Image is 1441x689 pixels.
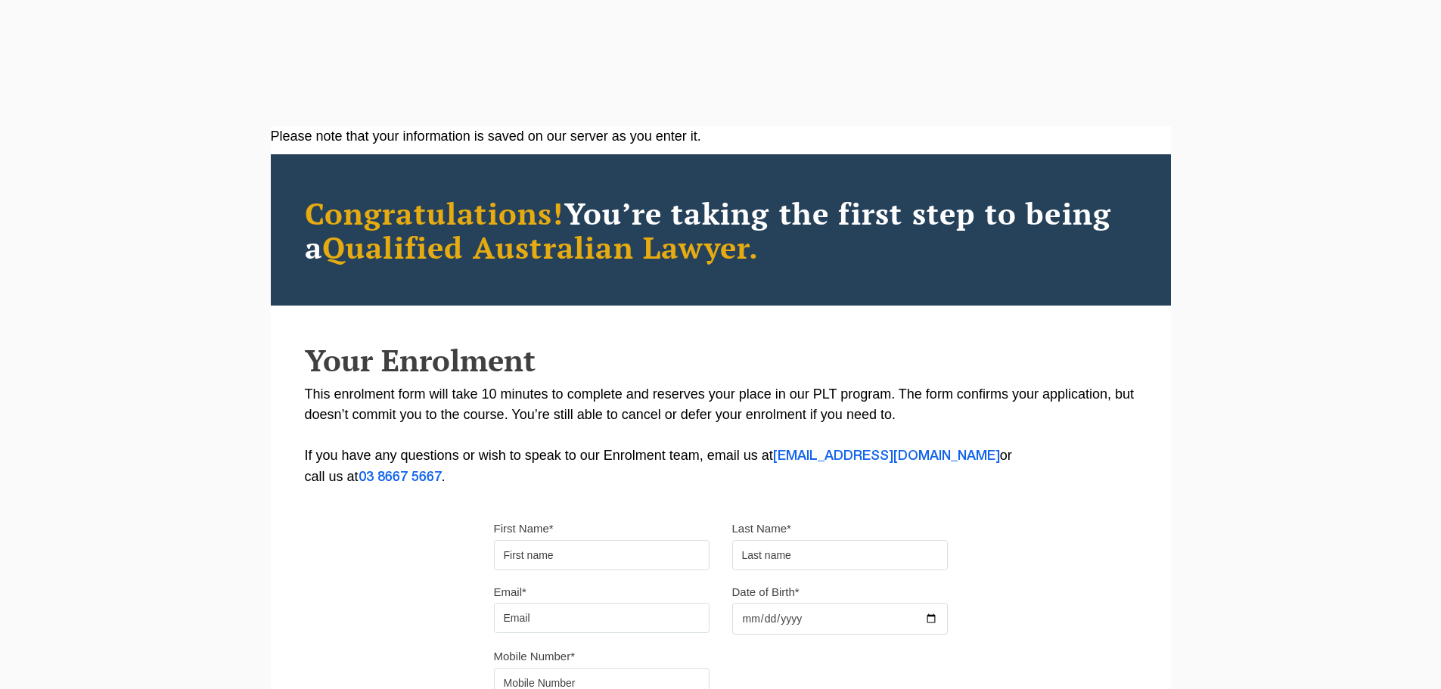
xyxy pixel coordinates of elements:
label: Email* [494,585,526,600]
input: First name [494,540,710,570]
label: First Name* [494,521,554,536]
a: [EMAIL_ADDRESS][DOMAIN_NAME] [773,450,1000,462]
span: Congratulations! [305,193,564,233]
div: Please note that your information is saved on our server as you enter it. [271,126,1171,147]
label: Last Name* [732,521,791,536]
p: This enrolment form will take 10 minutes to complete and reserves your place in our PLT program. ... [305,384,1137,488]
input: Last name [732,540,948,570]
label: Mobile Number* [494,649,576,664]
input: Email [494,603,710,633]
h2: You’re taking the first step to being a [305,196,1137,264]
label: Date of Birth* [732,585,800,600]
a: 03 8667 5667 [359,471,442,483]
h2: Your Enrolment [305,343,1137,377]
span: Qualified Australian Lawyer. [322,227,759,267]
